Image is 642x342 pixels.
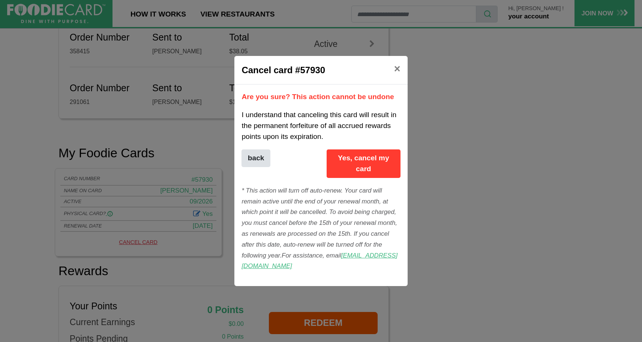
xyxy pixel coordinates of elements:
[387,56,408,81] button: Close
[241,149,270,167] button: back
[241,63,325,77] h5: Cancel card #
[394,63,400,75] span: ×
[241,93,394,101] b: Are you sure? This action cannot be undone
[241,110,400,142] p: I understand that canceling this card will result in the permanent forfeiture of all accrued rewa...
[300,65,325,75] span: 57930
[241,187,397,270] i: * This action will turn off auto-renew. Your card will remain active until the end of your renewa...
[327,149,400,178] button: Yes, cancel my card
